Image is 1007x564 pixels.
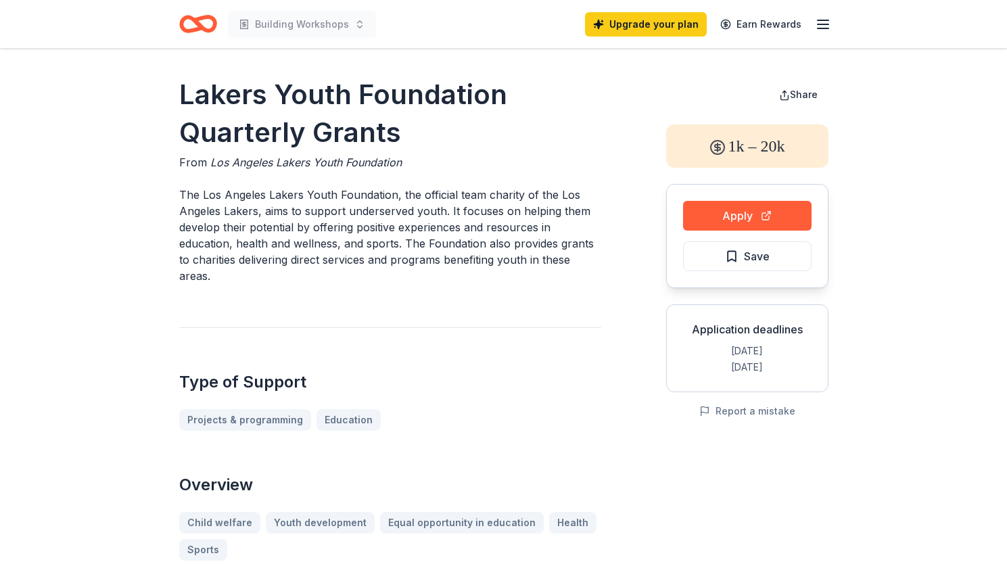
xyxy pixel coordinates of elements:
div: [DATE] [678,343,817,359]
span: Building Workshops [255,16,349,32]
button: Save [683,241,812,271]
p: The Los Angeles Lakers Youth Foundation, the official team charity of the Los Angeles Lakers, aim... [179,187,601,284]
button: Apply [683,201,812,231]
div: From [179,154,601,170]
h2: Type of Support [179,371,601,393]
div: [DATE] [678,359,817,375]
div: 1k – 20k [666,124,828,168]
span: Share [790,89,818,100]
span: Save [744,248,770,265]
button: Share [768,81,828,108]
a: Projects & programming [179,409,311,431]
a: Upgrade your plan [585,12,707,37]
a: Home [179,8,217,40]
button: Report a mistake [699,403,795,419]
button: Building Workshops [228,11,376,38]
a: Earn Rewards [712,12,810,37]
h1: Lakers Youth Foundation Quarterly Grants [179,76,601,151]
a: Education [317,409,381,431]
h2: Overview [179,474,601,496]
span: Los Angeles Lakers Youth Foundation [210,156,402,169]
div: Application deadlines [678,321,817,337]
